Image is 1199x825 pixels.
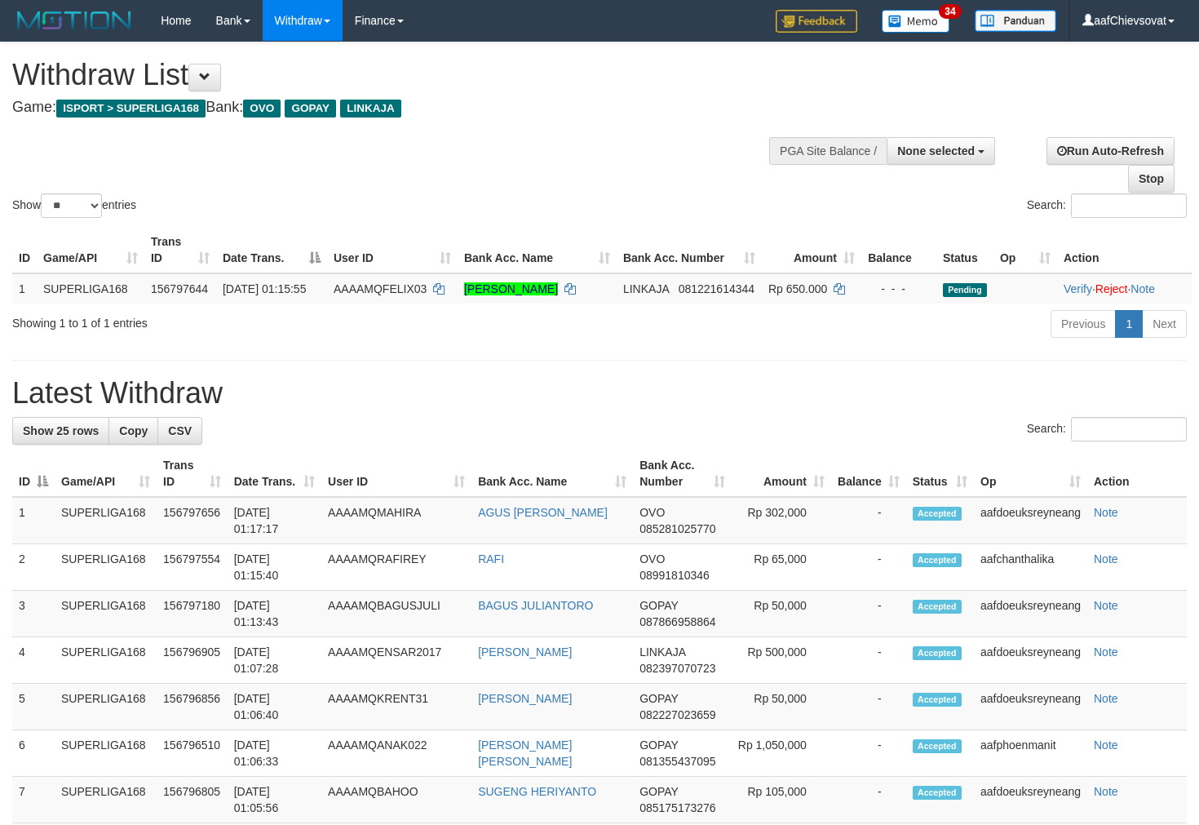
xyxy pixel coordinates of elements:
[216,227,327,273] th: Date Trans.: activate to sort column descending
[1130,282,1155,295] a: Note
[993,227,1057,273] th: Op: activate to sort column ascending
[639,552,665,566] span: OVO
[887,137,995,165] button: None selected
[1094,739,1118,752] a: Note
[1027,193,1187,218] label: Search:
[974,497,1087,544] td: aafdoeuksreyneang
[639,785,678,798] span: GOPAY
[12,227,37,273] th: ID
[1094,506,1118,519] a: Note
[243,100,281,118] span: OVO
[974,544,1087,591] td: aafchanthalika
[321,637,471,684] td: AAAAMQENSAR2017
[1094,645,1118,659] a: Note
[769,137,887,165] div: PGA Site Balance /
[974,637,1087,684] td: aafdoeuksreyneang
[55,591,157,637] td: SUPERLIGA168
[321,730,471,777] td: AAAAMQANAK022
[285,100,336,118] span: GOPAY
[1115,310,1143,338] a: 1
[831,637,906,684] td: -
[762,227,861,273] th: Amount: activate to sort column ascending
[831,497,906,544] td: -
[913,786,962,800] span: Accepted
[906,450,974,497] th: Status: activate to sort column ascending
[1094,599,1118,612] a: Note
[157,497,228,544] td: 156797656
[617,227,762,273] th: Bank Acc. Number: activate to sort column ascending
[732,637,831,684] td: Rp 500,000
[12,777,55,823] td: 7
[12,193,136,218] label: Show entries
[12,59,783,91] h1: Withdraw List
[12,637,55,684] td: 4
[321,684,471,730] td: AAAAMQKRENT31
[1128,165,1175,193] a: Stop
[144,227,216,273] th: Trans ID: activate to sort column ascending
[12,417,109,445] a: Show 25 rows
[974,450,1087,497] th: Op: activate to sort column ascending
[56,100,206,118] span: ISPORT > SUPERLIGA168
[639,645,685,659] span: LINKAJA
[157,684,228,730] td: 156796856
[228,684,321,730] td: [DATE] 01:06:40
[974,777,1087,823] td: aafdoeuksreyneang
[768,282,827,295] span: Rp 650.000
[55,544,157,591] td: SUPERLIGA168
[334,282,427,295] span: AAAAMQFELIX03
[478,599,593,612] a: BAGUS JULIANTORO
[639,569,710,582] span: Copy 08991810346 to clipboard
[939,4,961,19] span: 34
[151,282,208,295] span: 156797644
[1057,273,1192,304] td: · ·
[55,497,157,544] td: SUPERLIGA168
[1051,310,1116,338] a: Previous
[108,417,158,445] a: Copy
[228,450,321,497] th: Date Trans.: activate to sort column ascending
[732,497,831,544] td: Rp 302,000
[157,777,228,823] td: 156796805
[639,739,678,752] span: GOPAY
[12,497,55,544] td: 1
[1046,137,1175,165] a: Run Auto-Refresh
[228,591,321,637] td: [DATE] 01:13:43
[868,281,930,297] div: - - -
[12,450,55,497] th: ID: activate to sort column descending
[37,273,144,304] td: SUPERLIGA168
[12,684,55,730] td: 5
[119,424,148,437] span: Copy
[831,777,906,823] td: -
[913,507,962,521] span: Accepted
[478,692,572,705] a: [PERSON_NAME]
[639,708,715,721] span: Copy 082227023659 to clipboard
[639,599,678,612] span: GOPAY
[732,544,831,591] td: Rp 65,000
[37,227,144,273] th: Game/API: activate to sort column ascending
[913,600,962,614] span: Accepted
[228,637,321,684] td: [DATE] 01:07:28
[732,591,831,637] td: Rp 50,000
[12,591,55,637] td: 3
[1057,227,1192,273] th: Action
[633,450,731,497] th: Bank Acc. Number: activate to sort column ascending
[831,544,906,591] td: -
[321,544,471,591] td: AAAAMQRAFIREY
[157,637,228,684] td: 156796905
[41,193,102,218] select: Showentries
[157,450,228,497] th: Trans ID: activate to sort column ascending
[897,144,975,157] span: None selected
[228,544,321,591] td: [DATE] 01:15:40
[321,497,471,544] td: AAAAMQMAHIRA
[55,637,157,684] td: SUPERLIGA168
[471,450,633,497] th: Bank Acc. Name: activate to sort column ascending
[12,308,488,331] div: Showing 1 to 1 of 1 entries
[478,552,504,566] a: RAFI
[12,377,1187,410] h1: Latest Withdraw
[12,544,55,591] td: 2
[157,730,228,777] td: 156796510
[478,645,572,659] a: [PERSON_NAME]
[23,424,99,437] span: Show 25 rows
[639,692,678,705] span: GOPAY
[913,739,962,753] span: Accepted
[913,693,962,707] span: Accepted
